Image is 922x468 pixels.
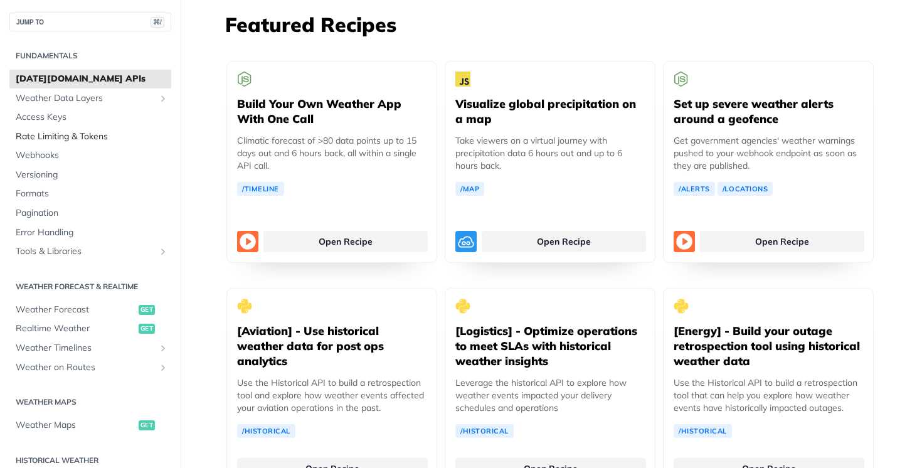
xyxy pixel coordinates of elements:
a: Error Handling [9,223,171,242]
span: Realtime Weather [16,322,135,335]
a: /Historical [674,424,732,438]
span: Versioning [16,169,168,181]
span: Weather Data Layers [16,92,155,105]
a: /Locations [718,182,773,196]
button: Show subpages for Weather on Routes [158,363,168,373]
a: Pagination [9,204,171,223]
span: get [139,324,155,334]
a: Webhooks [9,146,171,165]
h2: Weather Forecast & realtime [9,281,171,292]
a: Weather Mapsget [9,416,171,435]
a: Realtime Weatherget [9,319,171,338]
h5: [Logistics] - Optimize operations to meet SLAs with historical weather insights [455,324,645,369]
button: JUMP TO⌘/ [9,13,171,31]
h2: Fundamentals [9,50,171,61]
a: Weather TimelinesShow subpages for Weather Timelines [9,339,171,358]
p: Leverage the historical API to explore how weather events impacted your delivery schedules and op... [455,376,645,414]
span: Weather on Routes [16,361,155,374]
a: /Map [455,182,484,196]
h5: [Energy] - Build your outage retrospection tool using historical weather data [674,324,863,369]
a: /Timeline [237,182,284,196]
button: Show subpages for Weather Data Layers [158,93,168,104]
a: Open Recipe [700,231,864,252]
h5: [Aviation] - Use historical weather data for post ops analytics [237,324,427,369]
a: Open Recipe [263,231,428,252]
span: [DATE][DOMAIN_NAME] APIs [16,73,168,85]
h5: Set up severe weather alerts around a geofence [674,97,863,127]
a: Formats [9,184,171,203]
p: Climatic forecast of >80 data points up to 15 days out and 6 hours back, all within a single API ... [237,134,427,172]
span: ⌘/ [151,17,164,28]
button: Show subpages for Weather Timelines [158,343,168,353]
a: /Historical [237,424,295,438]
h5: Visualize global precipitation on a map [455,97,645,127]
a: Access Keys [9,108,171,127]
span: get [139,305,155,315]
span: Formats [16,188,168,200]
span: Pagination [16,207,168,220]
p: Get government agencies' weather warnings pushed to your webhook endpoint as soon as they are pub... [674,134,863,172]
p: Use the Historical API to build a retrospection tool and explore how weather events affected your... [237,376,427,414]
p: Use the Historical API to build a retrospection tool that can help you explore how weather events... [674,376,863,414]
a: Versioning [9,166,171,184]
span: Rate Limiting & Tokens [16,130,168,143]
a: Rate Limiting & Tokens [9,127,171,146]
p: Take viewers on a virtual journey with precipitation data 6 hours out and up to 6 hours back. [455,134,645,172]
span: Weather Forecast [16,304,135,316]
h5: Build Your Own Weather App With One Call [237,97,427,127]
span: Weather Maps [16,419,135,432]
a: [DATE][DOMAIN_NAME] APIs [9,70,171,88]
a: Weather on RoutesShow subpages for Weather on Routes [9,358,171,377]
a: Weather Forecastget [9,300,171,319]
span: get [139,420,155,430]
span: Webhooks [16,149,168,162]
a: /Historical [455,424,514,438]
h2: Historical Weather [9,455,171,466]
button: Show subpages for Tools & Libraries [158,247,168,257]
a: Open Recipe [482,231,646,252]
a: Tools & LibrariesShow subpages for Tools & Libraries [9,242,171,261]
a: /Alerts [674,182,715,196]
a: Weather Data LayersShow subpages for Weather Data Layers [9,89,171,108]
h2: Weather Maps [9,396,171,408]
span: Error Handling [16,226,168,239]
span: Weather Timelines [16,342,155,354]
h3: Featured Recipes [225,11,877,38]
span: Tools & Libraries [16,245,155,258]
span: Access Keys [16,111,168,124]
